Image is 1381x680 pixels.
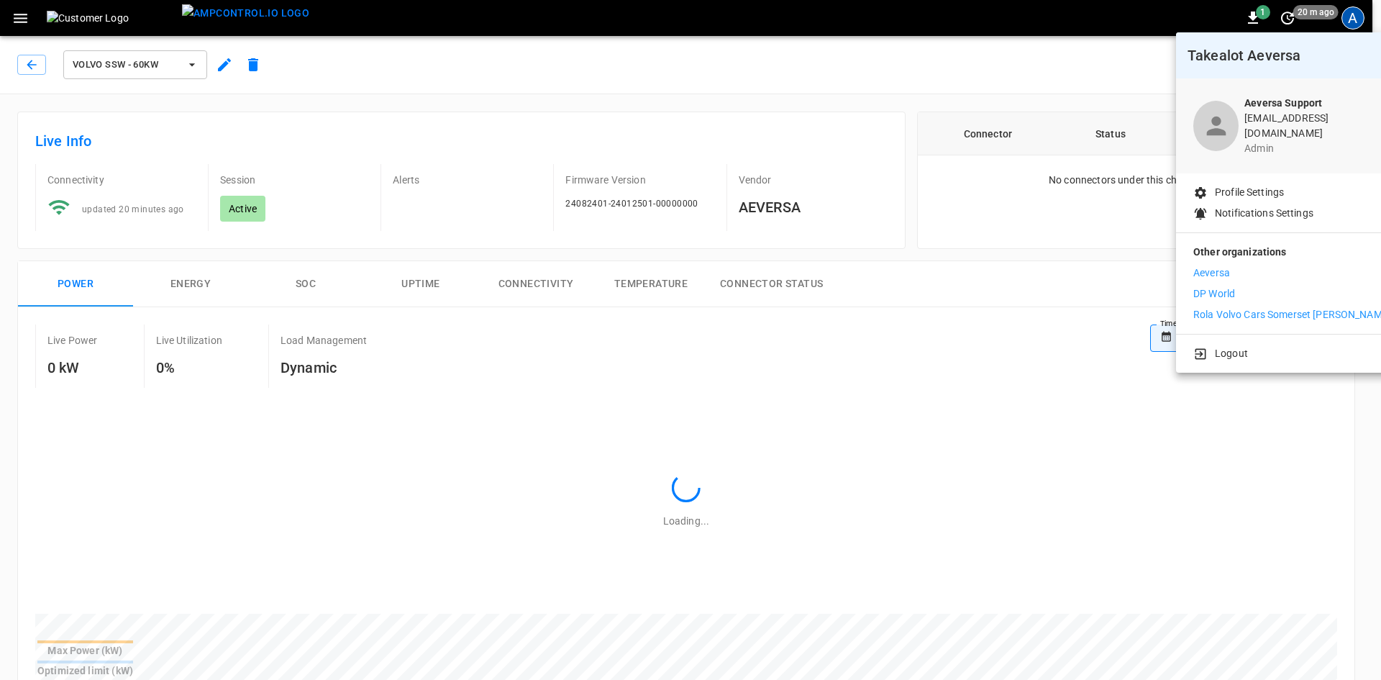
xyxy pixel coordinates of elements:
[1193,286,1235,302] p: DP World
[1215,346,1248,361] p: Logout
[1215,206,1313,221] p: Notifications Settings
[1244,97,1322,109] b: Aeversa Support
[1193,101,1239,151] div: profile-icon
[1215,185,1284,200] p: Profile Settings
[1193,266,1230,281] p: Aeversa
